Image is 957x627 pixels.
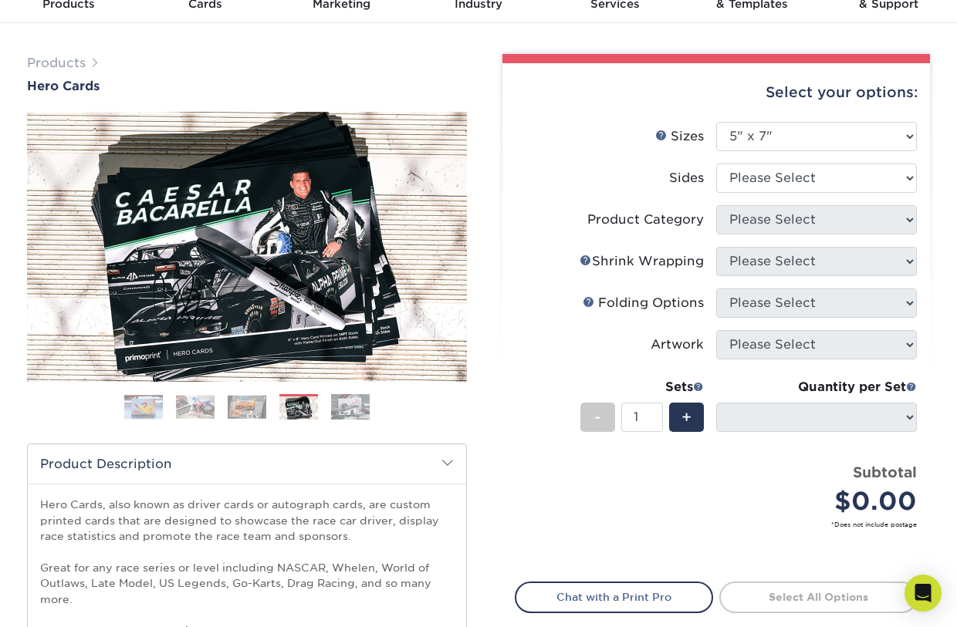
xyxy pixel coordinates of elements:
h2: Product Description [28,444,466,484]
img: Hero Cards 01 [124,395,163,420]
a: Select All Options [719,581,918,612]
div: $0.00 [728,483,917,520]
a: Chat with a Print Pro [515,581,713,612]
img: Hero Cards 03 [228,395,266,419]
small: *Does not include postage [527,520,917,529]
div: Sizes [655,127,704,146]
div: Sets [580,378,704,396]
div: Artwork [651,335,704,354]
div: Select your options: [515,63,918,122]
div: Folding Options [583,294,704,312]
a: Hero Cards [27,79,467,93]
a: Products [27,56,86,70]
img: Hero Cards 05 [331,393,370,420]
div: Quantity per Set [716,378,917,396]
span: - [594,406,601,429]
div: Open Intercom Messenger [905,575,942,612]
div: Shrink Wrapping [580,252,704,271]
strong: Subtotal [853,464,917,480]
img: Hero Cards 04 [27,112,467,382]
div: Product Category [587,211,704,229]
div: Sides [669,169,704,187]
span: + [681,406,692,429]
img: Hero Cards 04 [279,396,318,420]
img: Hero Cards 02 [176,395,215,419]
